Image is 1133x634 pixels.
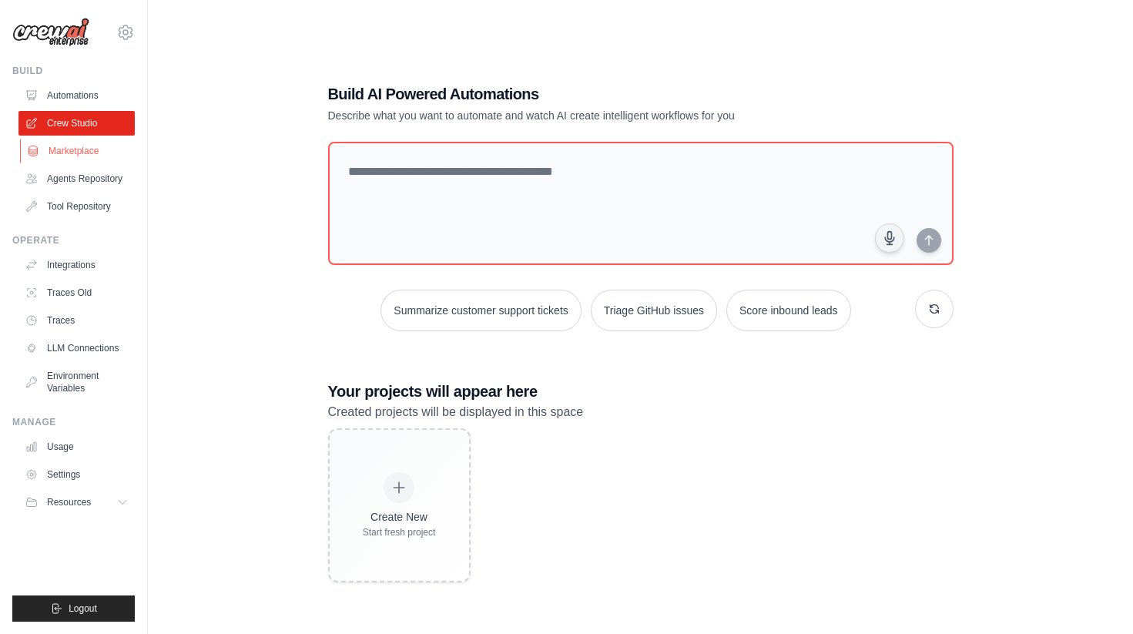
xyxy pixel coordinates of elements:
p: Describe what you want to automate and watch AI create intelligent workflows for you [328,108,846,123]
a: Usage [18,434,135,459]
a: Integrations [18,253,135,277]
button: Click to speak your automation idea [875,223,904,253]
button: Summarize customer support tickets [380,290,581,331]
div: Build [12,65,135,77]
div: Start fresh project [363,526,436,538]
h3: Your projects will appear here [328,381,954,402]
a: Traces [18,308,135,333]
span: Logout [69,602,97,615]
a: LLM Connections [18,336,135,361]
a: Automations [18,83,135,108]
a: Environment Variables [18,364,135,401]
a: Settings [18,462,135,487]
iframe: Chat Widget [1056,560,1133,634]
div: Operate [12,234,135,247]
button: Logout [12,595,135,622]
p: Created projects will be displayed in this space [328,402,954,422]
span: Resources [47,496,91,508]
div: Create New [363,509,436,525]
a: Tool Repository [18,194,135,219]
button: Resources [18,490,135,515]
h1: Build AI Powered Automations [328,83,846,105]
img: Logo [12,18,89,47]
button: Get new suggestions [915,290,954,328]
a: Traces Old [18,280,135,305]
a: Marketplace [20,139,136,163]
button: Score inbound leads [726,290,851,331]
div: Manage [12,416,135,428]
a: Agents Repository [18,166,135,191]
button: Triage GitHub issues [591,290,717,331]
a: Crew Studio [18,111,135,136]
